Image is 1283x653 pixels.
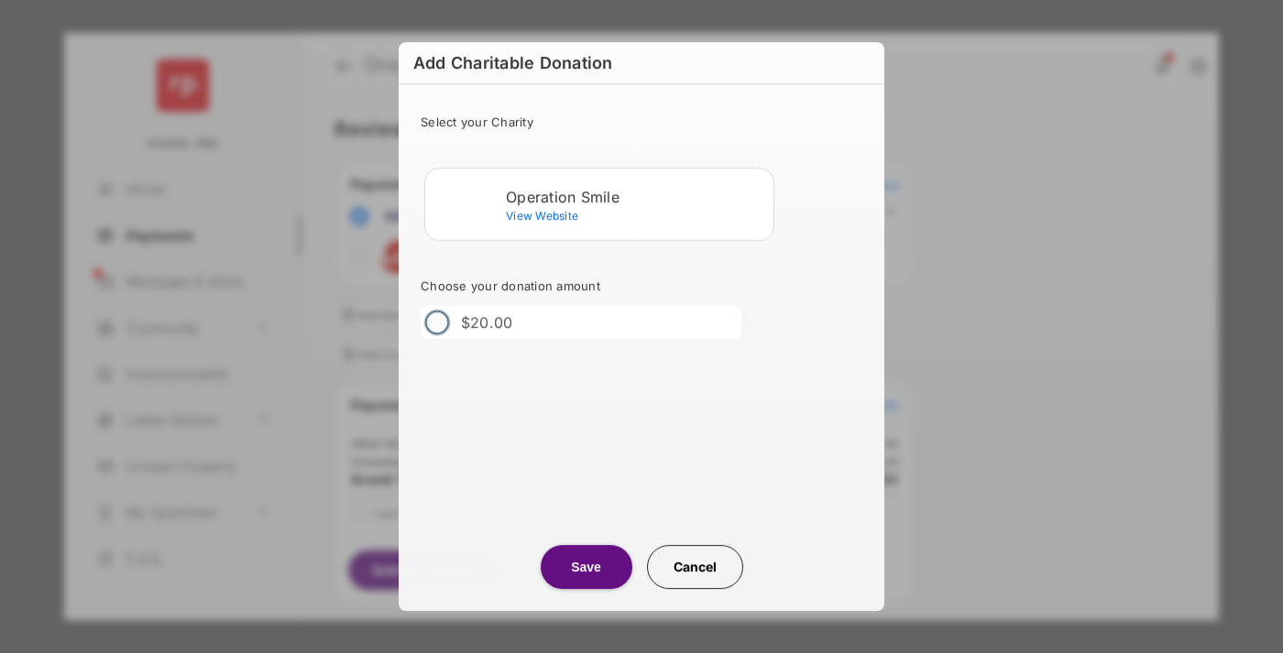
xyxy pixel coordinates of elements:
span: View Website [506,209,578,223]
span: Select your Charity [421,114,533,129]
div: Operation Smile [506,189,766,205]
label: $20.00 [461,313,513,332]
span: Choose your donation amount [421,278,600,293]
h6: Add Charitable Donation [399,42,884,84]
button: Cancel [647,545,743,589]
button: Save [541,545,632,589]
